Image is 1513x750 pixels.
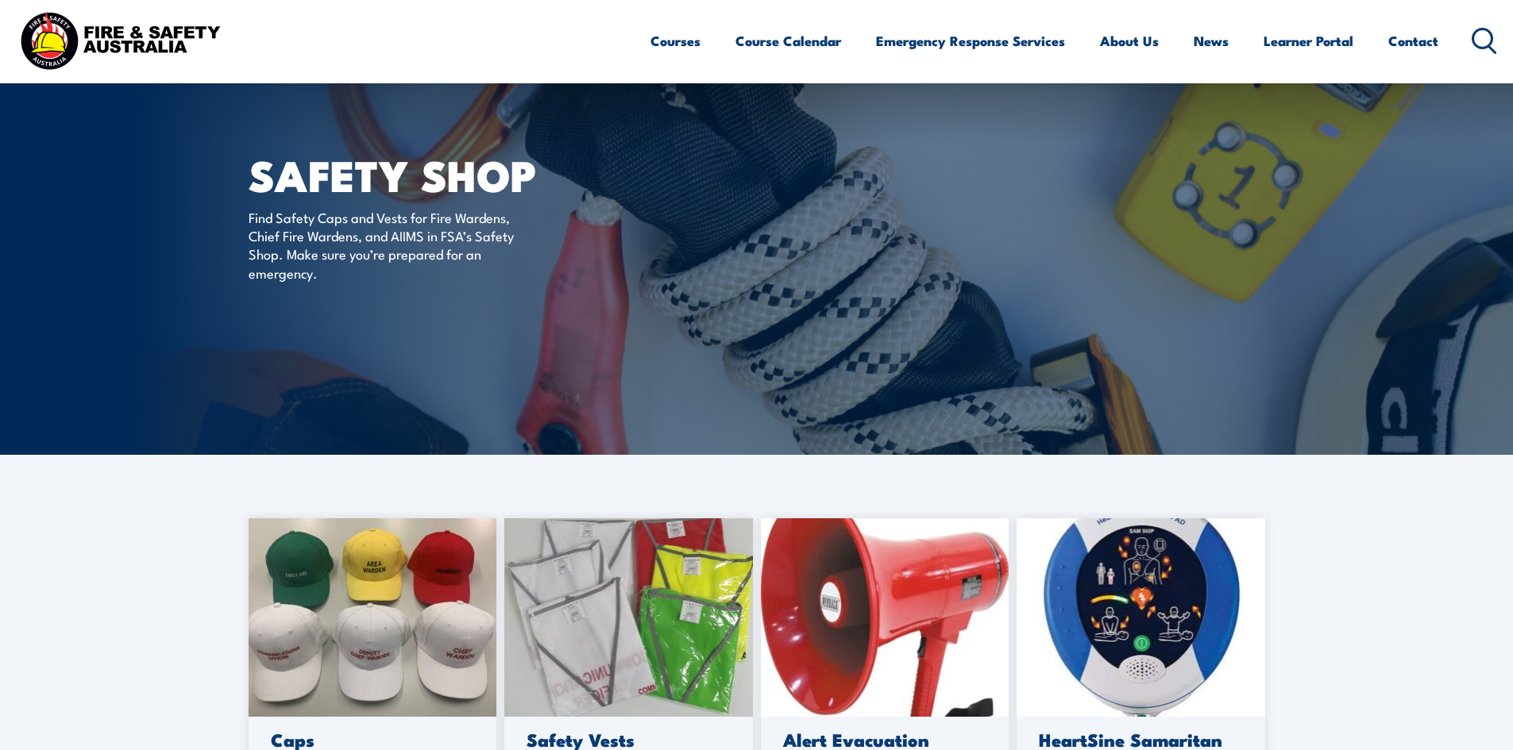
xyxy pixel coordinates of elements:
[271,730,470,748] h3: Caps
[761,518,1009,717] img: megaphone-1.jpg
[1194,20,1229,62] a: News
[1100,20,1159,62] a: About Us
[249,518,497,717] img: caps-scaled-1.jpg
[249,156,641,193] h1: SAFETY SHOP
[1388,20,1438,62] a: Contact
[1017,518,1265,717] img: 500.jpg
[1264,20,1353,62] a: Learner Portal
[650,20,701,62] a: Courses
[527,730,726,748] h3: Safety Vests
[504,518,753,717] img: 20230220_093531-scaled-1.jpg
[876,20,1065,62] a: Emergency Response Services
[249,208,538,283] p: Find Safety Caps and Vests for Fire Wardens, Chief Fire Wardens, and AIIMS in FSA’s Safety Shop. ...
[735,20,841,62] a: Course Calendar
